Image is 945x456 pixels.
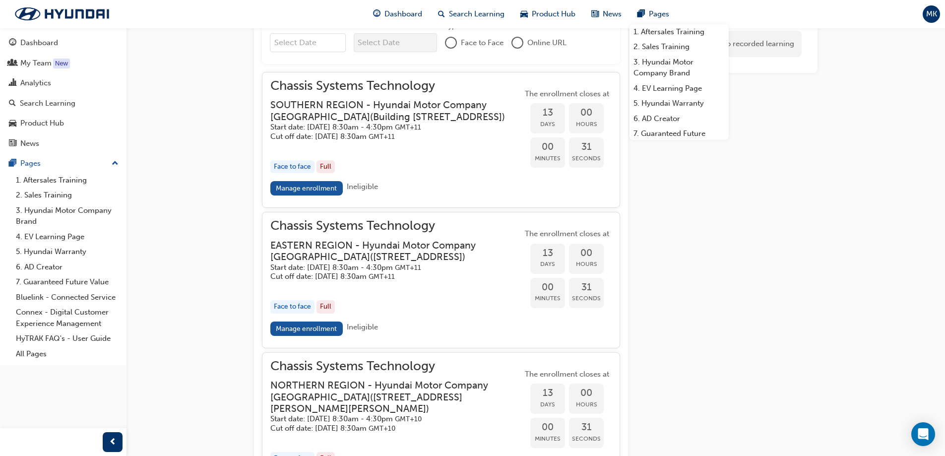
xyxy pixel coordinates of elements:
[270,80,522,92] span: Chassis Systems Technology
[9,39,16,48] span: guage-icon
[384,8,422,20] span: Dashboard
[926,8,937,20] span: MK
[365,4,430,24] a: guage-iconDashboard
[4,32,123,154] button: DashboardMy TeamAnalyticsSearch LearningProduct HubNews
[12,290,123,305] a: Bluelink - Connected Service
[4,154,123,173] button: Pages
[109,436,117,449] span: prev-icon
[530,119,565,130] span: Days
[12,188,123,203] a: 2. Sales Training
[591,8,599,20] span: news-icon
[637,8,645,20] span: pages-icon
[630,24,729,40] a: 1. Aftersales Training
[270,220,522,232] span: Chassis Systems Technology
[530,153,565,164] span: Minutes
[430,4,512,24] a: search-iconSearch Learning
[112,157,119,170] span: up-icon
[395,123,421,131] span: Australian Eastern Daylight Time GMT+11
[12,203,123,229] a: 3. Hyundai Motor Company Brand
[530,399,565,410] span: Days
[20,58,52,69] div: My Team
[270,220,612,339] button: Chassis Systems TechnologyEASTERN REGION - Hyundai Motor Company [GEOGRAPHIC_DATA]([STREET_ADDRES...
[923,5,940,23] button: MK
[461,37,504,49] span: Face to Face
[530,293,565,304] span: Minutes
[270,380,506,414] h3: NORTHERN REGION - Hyundai Motor Company [GEOGRAPHIC_DATA] ( [STREET_ADDRESS][PERSON_NAME][PERSON_...
[530,433,565,445] span: Minutes
[270,123,506,132] h5: Start date: [DATE] 8:30am - 4:30pm
[530,422,565,433] span: 00
[270,272,506,281] h5: Cut off date: [DATE] 8:30am
[569,399,604,410] span: Hours
[4,34,123,52] a: Dashboard
[270,80,612,199] button: Chassis Systems TechnologySOUTHERN REGION - Hyundai Motor Company [GEOGRAPHIC_DATA](Building [STR...
[522,88,612,100] span: The enrollment closes at
[20,37,58,49] div: Dashboard
[369,132,395,141] span: Australian Eastern Daylight Time GMT+11
[569,119,604,130] span: Hours
[12,274,123,290] a: 7. Guaranteed Future Value
[9,159,16,168] span: pages-icon
[12,346,123,362] a: All Pages
[12,244,123,260] a: 5. Hyundai Warranty
[438,8,445,20] span: search-icon
[520,8,528,20] span: car-icon
[270,424,506,433] h5: Cut off date: [DATE] 8:30am
[316,160,335,174] div: Full
[20,138,39,149] div: News
[569,248,604,259] span: 00
[569,153,604,164] span: Seconds
[20,77,51,89] div: Analytics
[270,414,506,424] h5: Start date: [DATE] 8:30am - 4:30pm
[630,81,729,96] a: 4. EV Learning Page
[630,96,729,111] a: 5. Hyundai Warranty
[530,259,565,270] span: Days
[530,282,565,293] span: 00
[713,31,802,57] div: No recorded learning
[12,260,123,275] a: 6. AD Creator
[4,94,123,113] a: Search Learning
[630,126,729,152] a: 7. Guaranteed Future Value
[347,182,378,191] span: Ineligible
[4,114,123,132] a: Product Hub
[630,4,677,24] a: pages-iconPages
[12,173,123,188] a: 1. Aftersales Training
[53,59,70,68] div: Tooltip anchor
[530,141,565,153] span: 00
[12,305,123,331] a: Connex - Digital Customer Experience Management
[4,74,123,92] a: Analytics
[630,39,729,55] a: 2. Sales Training
[4,134,123,153] a: News
[316,300,335,314] div: Full
[270,99,506,123] h3: SOUTHERN REGION - Hyundai Motor Company [GEOGRAPHIC_DATA] ( Building [STREET_ADDRESS] )
[569,141,604,153] span: 31
[569,107,604,119] span: 00
[449,8,504,20] span: Search Learning
[911,422,935,446] div: Open Intercom Messenger
[270,263,506,272] h5: Start date: [DATE] 8:30am - 4:30pm
[9,139,16,148] span: news-icon
[270,322,343,336] a: Manage enrollment
[369,272,395,281] span: Australian Eastern Daylight Time GMT+11
[270,132,506,141] h5: Cut off date: [DATE] 8:30am
[347,323,378,331] span: Ineligible
[530,248,565,259] span: 13
[630,55,729,81] a: 3. Hyundai Motor Company Brand
[373,8,380,20] span: guage-icon
[9,59,16,68] span: people-icon
[569,422,604,433] span: 31
[270,160,315,174] div: Face to face
[270,361,522,372] span: Chassis Systems Technology
[20,98,75,109] div: Search Learning
[9,99,16,108] span: search-icon
[270,33,346,52] input: From
[354,33,438,52] input: To
[512,4,583,24] a: car-iconProduct Hub
[20,158,41,169] div: Pages
[522,228,612,240] span: The enrollment closes at
[395,263,421,272] span: Australian Eastern Daylight Time GMT+11
[270,181,343,195] a: Manage enrollment
[12,229,123,245] a: 4. EV Learning Page
[5,3,119,24] a: Trak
